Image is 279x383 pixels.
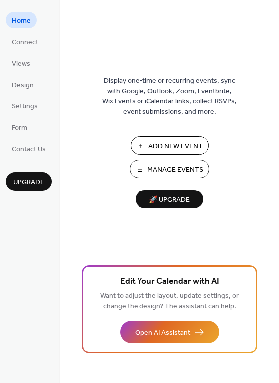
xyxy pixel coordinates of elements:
[120,275,219,288] span: Edit Your Calendar with AI
[12,101,38,112] span: Settings
[135,328,190,338] span: Open AI Assistant
[6,172,52,191] button: Upgrade
[12,123,27,133] span: Form
[102,76,237,117] span: Display one-time or recurring events, sync with Google, Outlook, Zoom, Eventbrite, Wix Events or ...
[148,141,203,152] span: Add New Event
[6,97,44,114] a: Settings
[6,119,33,135] a: Form
[6,55,36,71] a: Views
[12,16,31,26] span: Home
[12,80,34,91] span: Design
[13,177,44,188] span: Upgrade
[147,165,203,175] span: Manage Events
[100,289,239,313] span: Want to adjust the layout, update settings, or change the design? The assistant can help.
[141,193,197,207] span: 🚀 Upgrade
[12,59,30,69] span: Views
[136,190,203,208] button: 🚀 Upgrade
[130,160,209,178] button: Manage Events
[6,33,44,50] a: Connect
[6,76,40,93] a: Design
[120,321,219,343] button: Open AI Assistant
[12,37,38,48] span: Connect
[12,144,46,155] span: Contact Us
[131,136,209,155] button: Add New Event
[6,140,52,157] a: Contact Us
[6,12,37,28] a: Home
